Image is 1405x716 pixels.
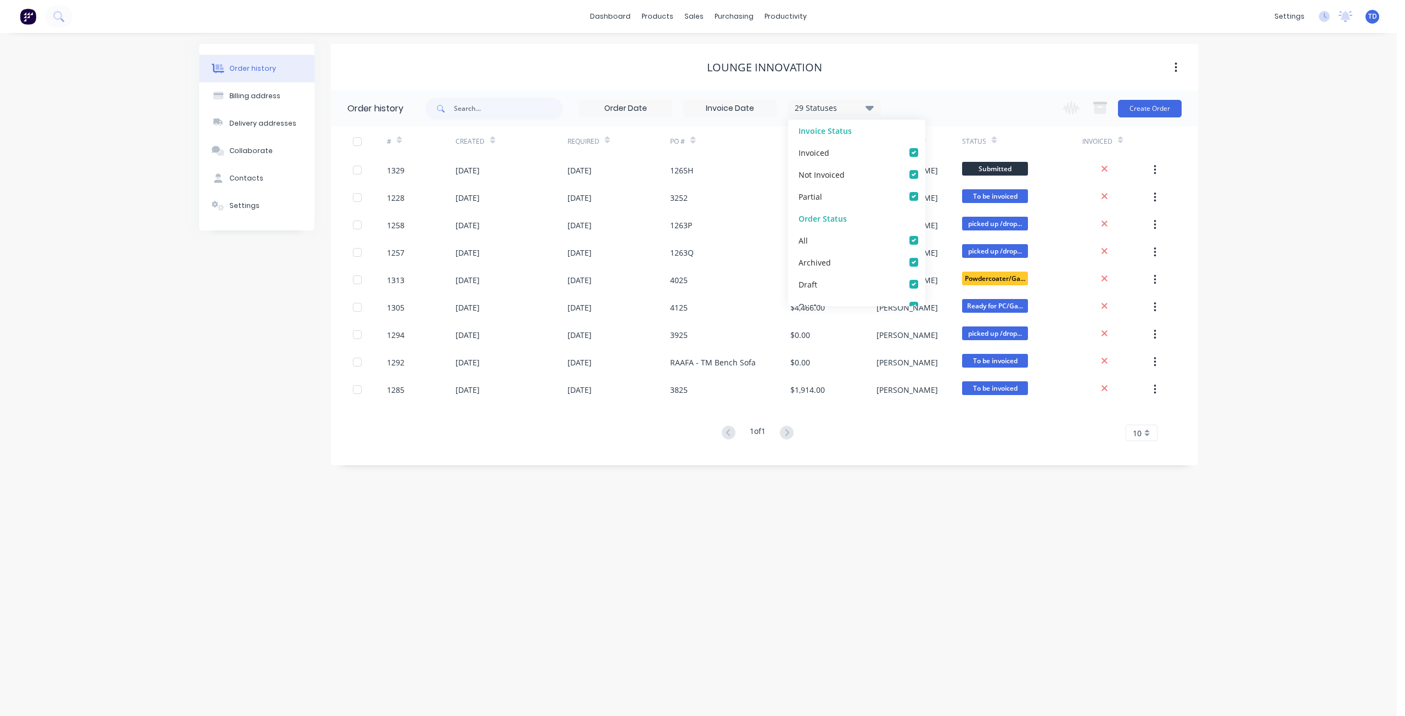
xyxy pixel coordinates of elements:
div: Status [962,126,1082,156]
div: 1265H [670,165,693,176]
div: Contacts [229,173,263,183]
div: [DATE] [456,247,480,258]
div: 3252 [670,192,688,204]
div: [DATE] [567,384,592,396]
div: 4025 [670,274,688,286]
div: [DATE] [456,192,480,204]
div: 29 Statuses [788,102,880,114]
img: Factory [20,8,36,25]
div: Invoice Status [788,120,925,142]
span: To be invoiced [962,354,1028,368]
div: [DATE] [456,274,480,286]
button: Order history [199,55,314,82]
a: dashboard [585,8,636,25]
div: [DATE] [456,357,480,368]
div: productivity [759,8,812,25]
div: Created [456,126,567,156]
div: Invoiced [799,146,829,158]
div: Delivery addresses [229,119,296,128]
button: Billing address [199,82,314,110]
div: [DATE] [567,357,592,368]
span: To be invoiced [962,189,1028,203]
button: Delivery addresses [199,110,314,137]
div: Quote [799,300,821,312]
div: [DATE] [567,247,592,258]
button: Collaborate [199,137,314,165]
div: Lounge Innovation [707,61,822,74]
button: Create Order [1118,100,1182,117]
span: Ready for PC/Ga... [962,299,1028,313]
div: [DATE] [456,329,480,341]
div: # [387,126,456,156]
div: RAAFA - TM Bench Sofa [670,357,756,368]
div: Archived [799,256,831,268]
div: 1285 [387,384,404,396]
button: Settings [199,192,314,219]
div: Settings [229,201,260,211]
div: [DATE] [567,274,592,286]
div: products [636,8,679,25]
div: 1257 [387,247,404,258]
div: [DATE] [567,219,592,231]
div: sales [679,8,709,25]
div: Partial [799,190,822,202]
span: Powdercoater/Ga... [962,272,1028,285]
div: [DATE] [567,302,592,313]
div: settings [1269,8,1310,25]
span: 10 [1133,427,1142,439]
span: picked up /drop... [962,326,1028,340]
div: purchasing [709,8,759,25]
div: [PERSON_NAME] [876,357,938,368]
div: Order Status [788,207,925,229]
div: $0.00 [790,357,810,368]
div: Collaborate [229,146,273,156]
div: 3925 [670,329,688,341]
div: [DATE] [456,302,480,313]
div: [DATE] [567,329,592,341]
div: 1258 [387,219,404,231]
div: 1263Q [670,247,694,258]
div: Invoiced [1082,126,1151,156]
input: Search... [454,98,563,120]
div: PO # [670,137,685,146]
div: Required [567,137,599,146]
div: 3825 [670,384,688,396]
div: 1228 [387,192,404,204]
div: [DATE] [456,219,480,231]
div: 1313 [387,274,404,286]
div: $1,914.00 [790,384,825,396]
div: Required [567,126,671,156]
div: 1305 [387,302,404,313]
div: Status [962,137,986,146]
div: Billing address [229,91,280,101]
div: All [799,234,808,246]
input: Invoice Date [684,100,776,117]
div: 1263P [670,219,692,231]
div: Draft [799,278,817,290]
div: $4,466.00 [790,302,825,313]
div: Order history [347,102,403,115]
div: Order history [229,64,276,74]
span: Submitted [962,162,1028,176]
div: 1329 [387,165,404,176]
div: [DATE] [456,165,480,176]
div: [DATE] [567,165,592,176]
div: 1294 [387,329,404,341]
div: 4125 [670,302,688,313]
div: Created [456,137,485,146]
div: [DATE] [456,384,480,396]
div: # [387,137,391,146]
div: [PERSON_NAME] [876,302,938,313]
div: Invoiced [1082,137,1112,146]
span: TD [1368,12,1377,21]
span: To be invoiced [962,381,1028,395]
div: [PERSON_NAME] [876,329,938,341]
input: Order Date [580,100,672,117]
button: Contacts [199,165,314,192]
span: picked up /drop... [962,244,1028,258]
div: Not Invoiced [799,168,845,180]
div: 1292 [387,357,404,368]
div: 1 of 1 [750,425,766,441]
span: picked up /drop... [962,217,1028,230]
div: $0.00 [790,329,810,341]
